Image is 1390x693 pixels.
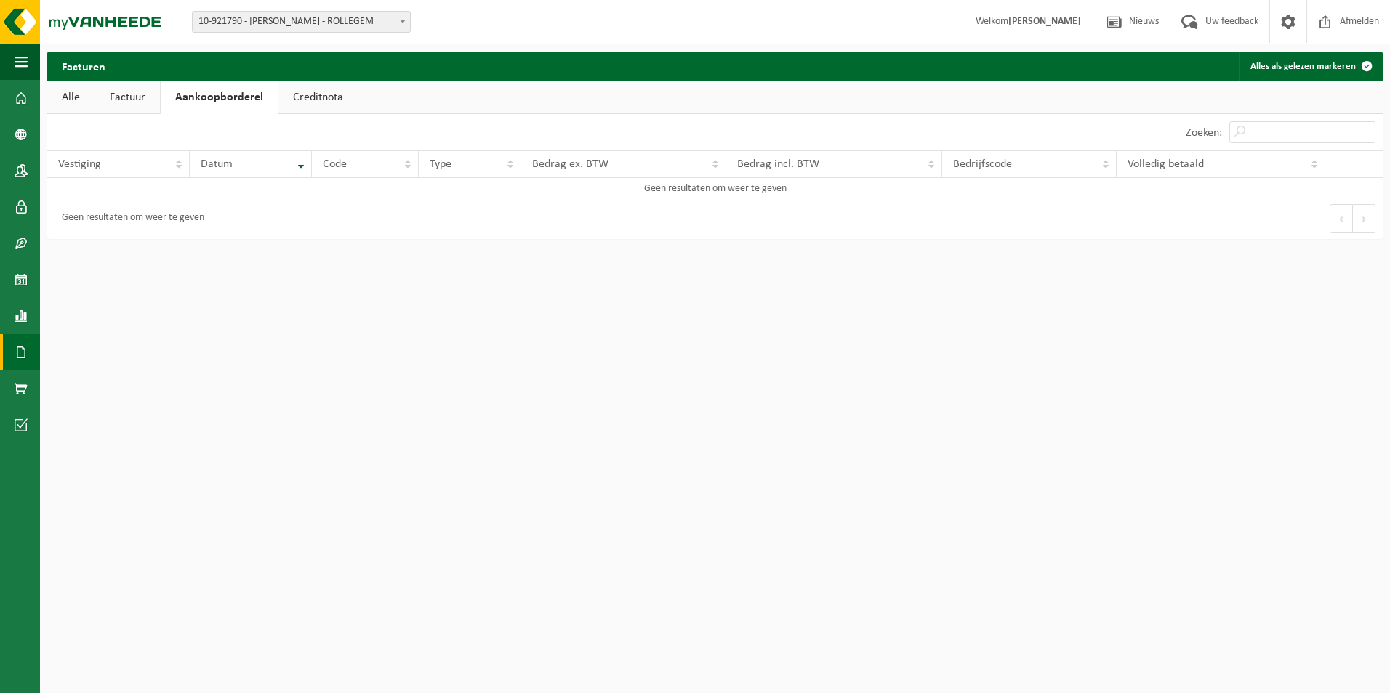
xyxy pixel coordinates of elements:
[193,12,410,32] span: 10-921790 - VERMEULEN JONELL - ROLLEGEM
[1330,204,1353,233] button: Previous
[1128,158,1204,170] span: Volledig betaald
[1239,52,1381,81] button: Alles als gelezen markeren
[192,11,411,33] span: 10-921790 - VERMEULEN JONELL - ROLLEGEM
[1186,127,1222,139] label: Zoeken:
[1353,204,1375,233] button: Next
[47,178,1383,198] td: Geen resultaten om weer te geven
[278,81,358,114] a: Creditnota
[953,158,1012,170] span: Bedrijfscode
[532,158,608,170] span: Bedrag ex. BTW
[323,158,347,170] span: Code
[201,158,233,170] span: Datum
[55,206,204,232] div: Geen resultaten om weer te geven
[58,158,101,170] span: Vestiging
[47,81,95,114] a: Alle
[47,52,120,80] h2: Facturen
[95,81,160,114] a: Factuur
[430,158,451,170] span: Type
[1008,16,1081,27] strong: [PERSON_NAME]
[161,81,278,114] a: Aankoopborderel
[737,158,819,170] span: Bedrag incl. BTW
